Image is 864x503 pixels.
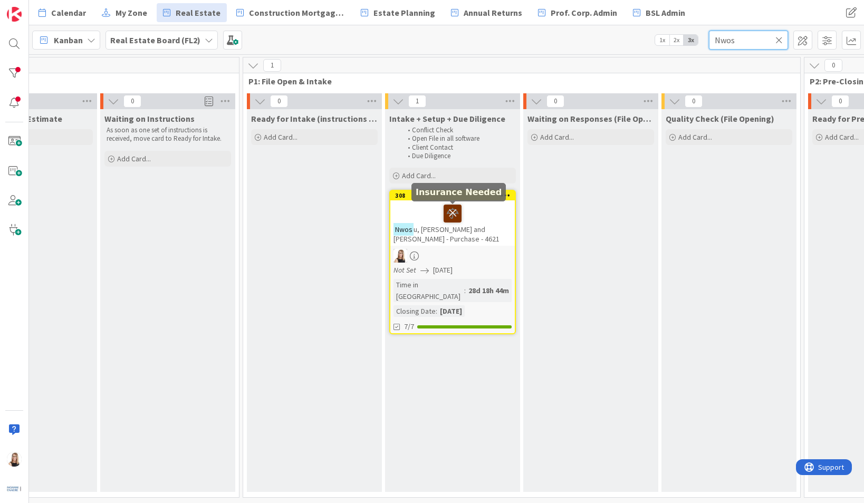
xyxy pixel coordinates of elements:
[831,95,849,108] span: 0
[627,3,692,22] a: BSL Admin
[404,321,414,332] span: 7/7
[402,143,514,152] li: Client Contact
[684,35,698,45] span: 3x
[402,171,436,180] span: Add Card...
[390,249,515,263] div: DB
[390,191,515,246] div: 308Nwosu, [PERSON_NAME] and [PERSON_NAME] - Purchase - 4621
[51,6,86,19] span: Calendar
[263,59,281,72] span: 1
[825,132,859,142] span: Add Card...
[230,3,351,22] a: Construction Mortgages - Draws
[95,3,153,22] a: My Zone
[551,6,617,19] span: Prof. Corp. Admin
[270,95,288,108] span: 0
[393,265,416,275] i: Not Set
[546,95,564,108] span: 0
[402,126,514,134] li: Conflict Check
[393,279,464,302] div: Time in [GEOGRAPHIC_DATA]
[354,3,441,22] a: Estate Planning
[655,35,669,45] span: 1x
[107,126,229,143] p: As soon as one set of instructions is received, move card to Ready for Intake.
[116,6,147,19] span: My Zone
[389,190,516,334] a: 308Nwosu, [PERSON_NAME] and [PERSON_NAME] - Purchase - 4621DBNot Set[DATE]Time in [GEOGRAPHIC_DAT...
[436,305,437,317] span: :
[176,6,220,19] span: Real Estate
[464,6,522,19] span: Annual Returns
[393,225,500,244] span: u, [PERSON_NAME] and [PERSON_NAME] - Purchase - 4621
[669,35,684,45] span: 2x
[824,59,842,72] span: 0
[390,191,515,200] div: 308
[402,152,514,160] li: Due Diligence
[117,154,151,163] span: Add Card...
[110,35,200,45] b: Real Estate Board (FL2)
[264,132,297,142] span: Add Card...
[466,285,512,296] div: 28d 18h 44m
[402,134,514,143] li: Open File in all software
[393,249,407,263] img: DB
[123,95,141,108] span: 0
[22,2,48,14] span: Support
[685,95,703,108] span: 0
[7,452,22,467] img: DB
[395,192,515,199] div: 308
[32,3,92,22] a: Calendar
[249,6,345,19] span: Construction Mortgages - Draws
[251,113,378,124] span: Ready for Intake (instructions received)
[104,113,195,124] span: Waiting on Instructions
[54,34,83,46] span: Kanban
[393,305,436,317] div: Closing Date
[7,481,22,496] img: avatar
[433,265,453,276] span: [DATE]
[678,132,712,142] span: Add Card...
[445,3,529,22] a: Annual Returns
[709,31,788,50] input: Quick Filter...
[373,6,435,19] span: Estate Planning
[7,7,22,22] img: Visit kanbanzone.com
[408,95,426,108] span: 1
[646,6,685,19] span: BSL Admin
[527,113,654,124] span: Waiting on Responses (File Opening)
[248,76,787,86] span: P1: File Open & Intake
[389,113,505,124] span: Intake + Setup + Due Diligence
[157,3,227,22] a: Real Estate
[393,223,414,235] mark: Nwos
[666,113,774,124] span: Quality Check (File Opening)
[540,132,574,142] span: Add Card...
[437,305,465,317] div: [DATE]
[464,285,466,296] span: :
[532,3,623,22] a: Prof. Corp. Admin
[416,187,502,197] h5: Insurance Needed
